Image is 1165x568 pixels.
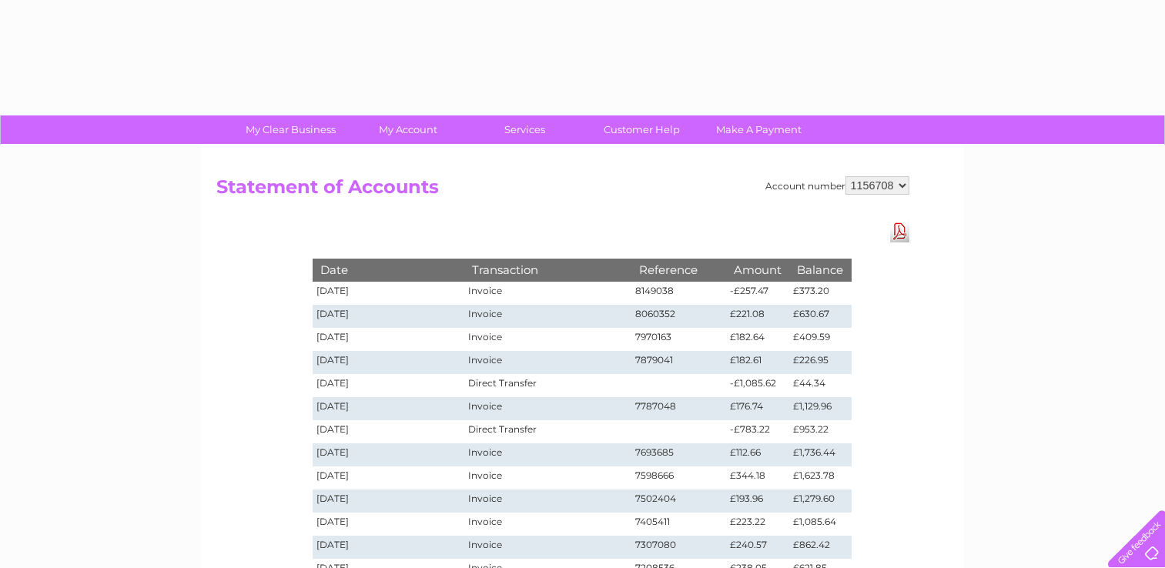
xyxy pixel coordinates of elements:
[464,420,631,443] td: Direct Transfer
[789,305,851,328] td: £630.67
[726,420,789,443] td: -£783.22
[789,397,851,420] td: £1,129.96
[631,443,727,466] td: 7693685
[631,328,727,351] td: 7970163
[464,259,631,281] th: Transaction
[631,513,727,536] td: 7405411
[726,328,789,351] td: £182.64
[464,282,631,305] td: Invoice
[726,374,789,397] td: -£1,085.62
[313,259,465,281] th: Date
[313,466,465,489] td: [DATE]
[726,282,789,305] td: -£257.47
[695,115,822,144] a: Make A Payment
[789,489,851,513] td: £1,279.60
[789,466,851,489] td: £1,623.78
[631,489,727,513] td: 7502404
[789,259,851,281] th: Balance
[631,305,727,328] td: 8060352
[464,443,631,466] td: Invoice
[313,305,465,328] td: [DATE]
[227,115,354,144] a: My Clear Business
[464,328,631,351] td: Invoice
[313,282,465,305] td: [DATE]
[726,259,789,281] th: Amount
[726,513,789,536] td: £223.22
[464,536,631,559] td: Invoice
[631,351,727,374] td: 7879041
[461,115,588,144] a: Services
[313,397,465,420] td: [DATE]
[464,351,631,374] td: Invoice
[631,282,727,305] td: 8149038
[216,176,909,205] h2: Statement of Accounts
[464,513,631,536] td: Invoice
[789,351,851,374] td: £226.95
[313,420,465,443] td: [DATE]
[726,489,789,513] td: £193.96
[313,443,465,466] td: [DATE]
[313,351,465,374] td: [DATE]
[313,374,465,397] td: [DATE]
[631,259,727,281] th: Reference
[789,513,851,536] td: £1,085.64
[789,328,851,351] td: £409.59
[726,466,789,489] td: £344.18
[464,489,631,513] td: Invoice
[789,443,851,466] td: £1,736.44
[765,176,909,195] div: Account number
[789,374,851,397] td: £44.34
[726,305,789,328] td: £221.08
[313,328,465,351] td: [DATE]
[313,489,465,513] td: [DATE]
[464,305,631,328] td: Invoice
[464,397,631,420] td: Invoice
[631,397,727,420] td: 7787048
[726,536,789,559] td: £240.57
[464,374,631,397] td: Direct Transfer
[631,536,727,559] td: 7307080
[578,115,705,144] a: Customer Help
[313,513,465,536] td: [DATE]
[789,536,851,559] td: £862.42
[789,420,851,443] td: £953.22
[464,466,631,489] td: Invoice
[631,466,727,489] td: 7598666
[313,536,465,559] td: [DATE]
[726,397,789,420] td: £176.74
[726,351,789,374] td: £182.61
[726,443,789,466] td: £112.66
[789,282,851,305] td: £373.20
[890,220,909,242] a: Download Pdf
[344,115,471,144] a: My Account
